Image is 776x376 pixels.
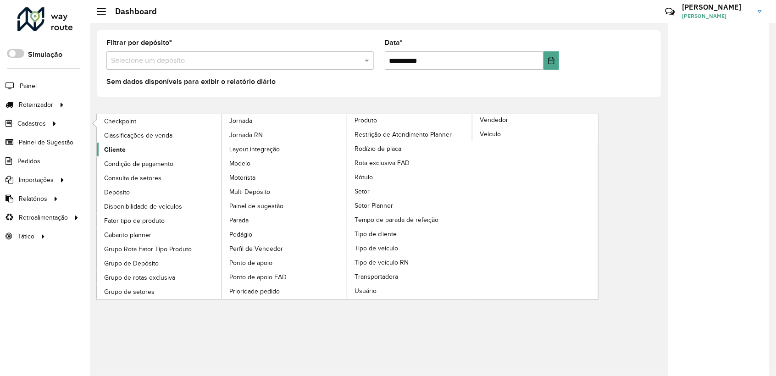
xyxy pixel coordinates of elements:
span: Prioridade pedido [229,287,280,296]
a: Layout integração [222,142,348,156]
span: Perfil de Vendedor [229,244,283,254]
a: Setor [347,184,473,198]
span: Transportadora [355,272,398,282]
a: Tipo de cliente [347,227,473,241]
span: Fator tipo de produto [104,216,165,226]
a: Grupo de Depósito [97,256,222,270]
span: Painel [20,81,37,91]
span: Setor Planner [355,201,393,210]
a: Parada [222,213,348,227]
span: Layout integração [229,144,280,154]
span: Rota exclusiva FAD [355,158,410,168]
a: Usuário [347,284,473,298]
span: Pedágio [229,230,252,239]
a: Rótulo [347,170,473,184]
a: Fator tipo de produto [97,214,222,227]
button: Choose Date [543,51,559,70]
span: Grupo de Depósito [104,259,159,268]
a: Tipo de veículo [347,241,473,255]
a: Transportadora [347,270,473,283]
span: Usuário [355,286,377,296]
span: Ponto de apoio [229,258,272,268]
span: Tempo de parada de refeição [355,215,438,225]
a: Grupo de rotas exclusiva [97,271,222,284]
span: Setor [355,187,370,196]
a: Depósito [97,185,222,199]
span: Parada [229,216,249,225]
a: Modelo [222,156,348,170]
span: Rótulo [355,172,373,182]
span: Jornada [229,116,252,126]
span: Tático [17,232,34,241]
span: Tipo de veículo RN [355,258,409,267]
span: Grupo Rota Fator Tipo Produto [104,244,192,254]
span: Condição de pagamento [104,159,173,169]
a: Vendedor [347,114,598,299]
span: Veículo [480,129,501,139]
span: Vendedor [480,115,508,125]
span: Grupo de rotas exclusiva [104,273,175,282]
a: Pedágio [222,227,348,241]
a: Classificações de venda [97,128,222,142]
span: Jornada RN [229,130,263,140]
span: Motorista [229,173,255,182]
a: Tipo de veículo RN [347,255,473,269]
a: Gabarito planner [97,228,222,242]
span: Retroalimentação [19,213,68,222]
span: Rodízio de placa [355,144,401,154]
a: Tempo de parada de refeição [347,213,473,227]
a: Veículo [472,127,598,141]
a: Perfil de Vendedor [222,242,348,255]
span: Cliente [104,145,126,155]
span: Tipo de veículo [355,243,398,253]
label: Sem dados disponíveis para exibir o relatório diário [106,76,276,87]
label: Data [385,37,403,48]
span: Ponto de apoio FAD [229,272,287,282]
span: Importações [19,175,54,185]
a: Jornada RN [222,128,348,142]
span: Consulta de setores [104,173,161,183]
span: Cadastros [17,119,46,128]
h3: [PERSON_NAME] [682,3,751,11]
a: Rota exclusiva FAD [347,156,473,170]
a: Ponto de apoio FAD [222,270,348,284]
a: Grupo Rota Fator Tipo Produto [97,242,222,256]
span: Produto [355,116,377,125]
a: Cliente [97,143,222,156]
span: Tipo de cliente [355,229,397,239]
span: Grupo de setores [104,287,155,297]
a: Disponibilidade de veículos [97,199,222,213]
span: Painel de sugestão [229,201,283,211]
a: Condição de pagamento [97,157,222,171]
span: Gabarito planner [104,230,151,240]
label: Simulação [28,49,62,60]
a: Contato Rápido [660,2,680,22]
a: Produto [222,114,473,299]
a: Restrição de Atendimento Planner [347,127,473,141]
span: Classificações de venda [104,131,172,140]
span: Modelo [229,159,250,168]
span: Painel de Sugestão [19,138,73,147]
span: [PERSON_NAME] [682,12,751,20]
a: Ponto de apoio [222,256,348,270]
span: Relatórios [19,194,47,204]
a: Consulta de setores [97,171,222,185]
a: Motorista [222,171,348,184]
h2: Dashboard [106,6,157,17]
span: Restrição de Atendimento Planner [355,130,452,139]
a: Checkpoint [97,114,222,128]
a: Painel de sugestão [222,199,348,213]
label: Filtrar por depósito [106,37,172,48]
span: Roteirizador [19,100,53,110]
a: Prioridade pedido [222,284,348,298]
span: Pedidos [17,156,40,166]
a: Multi Depósito [222,185,348,199]
span: Depósito [104,188,130,197]
a: Setor Planner [347,199,473,212]
a: Jornada [97,114,348,299]
span: Checkpoint [104,116,136,126]
span: Disponibilidade de veículos [104,202,182,211]
a: Rodízio de placa [347,142,473,155]
a: Grupo de setores [97,285,222,299]
span: Multi Depósito [229,187,270,197]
